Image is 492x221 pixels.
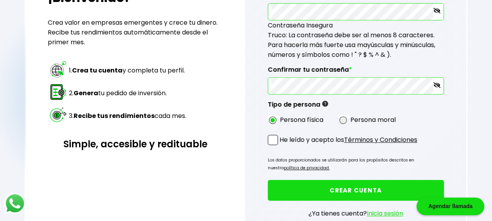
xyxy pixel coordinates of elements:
[74,89,98,98] strong: Genera
[308,208,403,218] p: ¿Ya tienes cuenta?
[268,31,435,59] span: Truco: La contraseña debe ser al menos 8 caracteres. Para hacerla más fuerte usa mayúsculas y min...
[49,105,67,124] img: paso 3
[68,82,187,104] td: 2. tu pedido de inversión.
[72,66,123,75] strong: Crea tu cuenta
[49,83,67,101] img: paso 2
[68,105,187,127] td: 3. cada mes.
[268,21,333,30] span: Contraseña Insegura
[344,135,417,144] a: Términos y Condiciones
[268,180,444,201] button: CREAR CUENTA
[4,192,26,214] img: logos_whatsapp-icon.242b2217.svg
[49,60,67,78] img: paso 1
[280,115,323,125] label: Persona física
[279,135,417,145] p: He leído y acepto los
[367,209,403,218] a: Inicia sesión
[48,18,223,47] p: Crea valor en empresas emergentes y crece tu dinero. Recibe tus rendimientos automáticamente desd...
[284,165,330,171] a: política de privacidad.
[350,115,396,125] label: Persona moral
[268,101,328,112] label: Tipo de persona
[416,197,484,215] div: Agendar llamada
[48,137,223,151] h3: Simple, accesible y redituable
[268,66,444,78] label: Confirmar tu contraseña
[322,101,328,107] img: gfR76cHglkPwleuBLjWdxeZVvX9Wp6JBDmjRYY8JYDQn16A2ICN00zLTgIroGa6qie5tIuWH7V3AapTKqzv+oMZsGfMUqL5JM...
[74,111,155,120] strong: Recibe tus rendimientos
[268,156,444,172] p: Los datos proporcionados se utilizarán para los propósitos descritos en nuestra
[68,60,187,82] td: 1. y completa tu perfil.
